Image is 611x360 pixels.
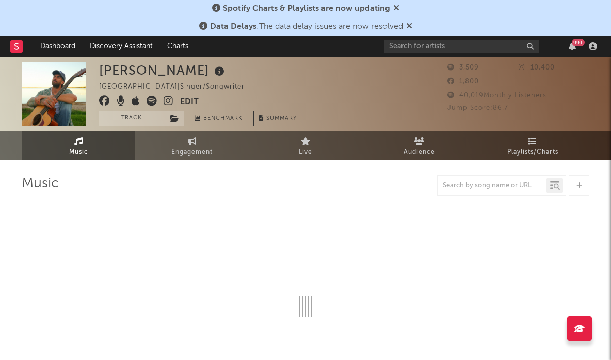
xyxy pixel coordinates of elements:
[569,42,576,50] button: 99+
[507,146,558,159] span: Playlists/Charts
[266,116,297,122] span: Summary
[384,40,539,53] input: Search for artists
[393,5,399,13] span: Dismiss
[406,23,412,31] span: Dismiss
[69,146,88,159] span: Music
[22,131,135,160] a: Music
[33,36,83,57] a: Dashboard
[476,131,589,160] a: Playlists/Charts
[404,146,435,159] span: Audience
[447,78,479,85] span: 1,800
[253,111,302,126] button: Summary
[135,131,249,160] a: Engagement
[171,146,213,159] span: Engagement
[203,113,243,125] span: Benchmark
[99,62,227,79] div: [PERSON_NAME]
[447,92,546,99] span: 40,019 Monthly Listeners
[447,64,479,71] span: 3,509
[447,105,508,111] span: Jump Score: 86.7
[362,131,476,160] a: Audience
[299,146,312,159] span: Live
[249,131,362,160] a: Live
[438,182,546,190] input: Search by song name or URL
[572,39,585,46] div: 99 +
[83,36,160,57] a: Discovery Assistant
[180,96,199,109] button: Edit
[210,23,403,31] span: : The data delay issues are now resolved
[99,81,256,93] div: [GEOGRAPHIC_DATA] | Singer/Songwriter
[223,5,390,13] span: Spotify Charts & Playlists are now updating
[160,36,196,57] a: Charts
[210,23,256,31] span: Data Delays
[99,111,164,126] button: Track
[519,64,555,71] span: 10,400
[189,111,248,126] a: Benchmark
